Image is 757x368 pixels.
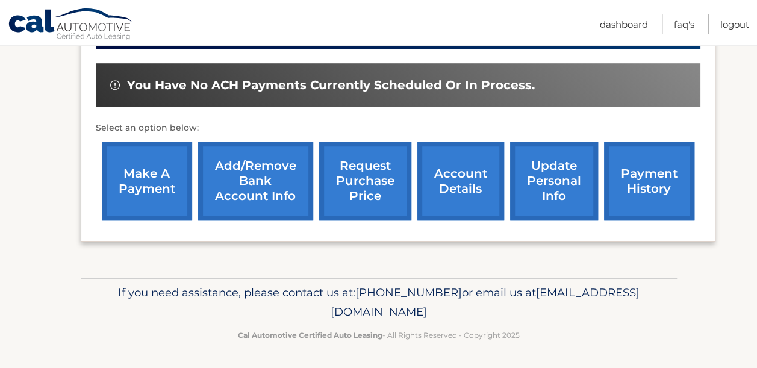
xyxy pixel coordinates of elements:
span: You have no ACH payments currently scheduled or in process. [127,78,535,93]
img: alert-white.svg [110,80,120,90]
a: update personal info [510,142,598,220]
a: FAQ's [674,14,694,34]
a: Add/Remove bank account info [198,142,313,220]
p: If you need assistance, please contact us at: or email us at [89,283,669,322]
strong: Cal Automotive Certified Auto Leasing [238,331,382,340]
a: Dashboard [600,14,648,34]
a: account details [417,142,504,220]
p: - All Rights Reserved - Copyright 2025 [89,329,669,341]
p: Select an option below: [96,121,700,136]
span: [EMAIL_ADDRESS][DOMAIN_NAME] [331,285,640,319]
span: [PHONE_NUMBER] [355,285,462,299]
a: request purchase price [319,142,411,220]
a: Cal Automotive [8,8,134,43]
a: Logout [720,14,749,34]
a: make a payment [102,142,192,220]
a: payment history [604,142,694,220]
